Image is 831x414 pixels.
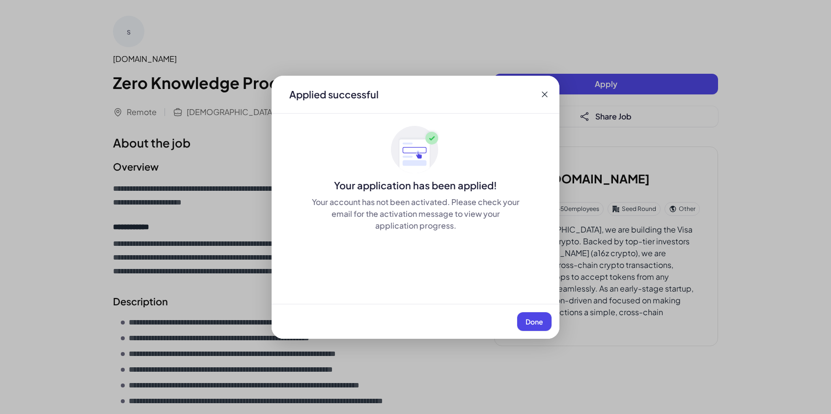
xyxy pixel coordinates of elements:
div: Your account has not been activated. Please check your email for the activation message to view y... [311,196,520,232]
div: Your application has been applied! [272,178,559,192]
div: Applied successful [289,88,379,101]
img: ApplyedMaskGroup3.svg [391,125,440,175]
button: Done [517,312,552,331]
span: Done [526,317,543,326]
